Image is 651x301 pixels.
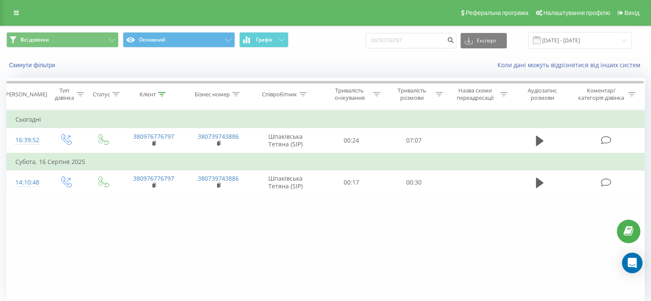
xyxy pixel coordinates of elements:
[321,128,383,153] td: 00:24
[383,170,445,195] td: 00:30
[390,87,433,101] div: Тривалість розмови
[54,87,74,101] div: Тип дзвінка
[383,128,445,153] td: 07:07
[453,87,498,101] div: Назва схеми переадресації
[7,111,645,128] td: Сьогодні
[256,37,273,43] span: Графік
[15,174,38,191] div: 14:10:48
[239,32,288,48] button: Графік
[251,128,321,153] td: Шпаківська Тетяна (SIP)
[133,174,174,182] a: 380976776797
[21,36,49,43] span: Всі дзвінки
[262,91,297,98] div: Співробітник
[198,132,239,140] a: 380739743886
[622,253,642,273] div: Open Intercom Messenger
[123,32,235,48] button: Основний
[93,91,110,98] div: Статус
[6,32,119,48] button: Всі дзвінки
[624,9,639,16] span: Вихід
[517,87,568,101] div: Аудіозапис розмови
[461,33,507,48] button: Експорт
[6,61,59,69] button: Скинути фільтри
[15,132,38,149] div: 16:39:52
[321,170,383,195] td: 00:17
[497,61,645,69] a: Коли дані можуть відрізнятися вiд інших систем
[543,9,610,16] span: Налаштування профілю
[133,132,174,140] a: 380976776797
[195,91,230,98] div: Бізнес номер
[198,174,239,182] a: 380739743886
[140,91,156,98] div: Клієнт
[366,33,456,48] input: Пошук за номером
[576,87,626,101] div: Коментар/категорія дзвінка
[466,9,529,16] span: Реферальна програма
[4,91,47,98] div: [PERSON_NAME]
[251,170,321,195] td: Шпаківська Тетяна (SIP)
[328,87,371,101] div: Тривалість очікування
[7,153,645,170] td: Субота, 16 Серпня 2025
